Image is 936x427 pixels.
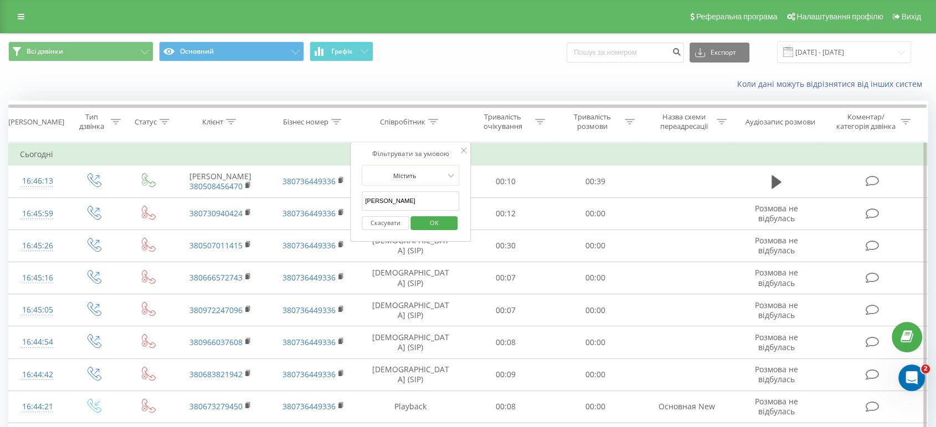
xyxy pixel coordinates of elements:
[410,216,457,230] button: OK
[473,112,532,131] div: Тривалість очікування
[380,117,425,127] div: Співробітник
[755,332,798,352] span: Розмова не відбулась
[745,117,815,127] div: Аудіозапис розмови
[362,191,459,211] input: Введіть значення
[898,364,925,391] iframe: Intercom live chat
[20,299,55,321] div: 16:45:05
[189,369,243,379] a: 380683821942
[174,165,267,197] td: [PERSON_NAME]
[640,390,733,423] td: Основная New
[461,197,551,230] td: 00:12
[20,364,55,386] div: 16:44:42
[360,230,460,262] td: [DEMOGRAPHIC_DATA] (SIP)
[20,203,55,225] div: 16:45:59
[159,41,304,61] button: Основний
[282,176,336,186] a: 380736449336
[189,208,243,218] a: 380730940424
[461,358,551,390] td: 00:09
[551,230,640,262] td: 00:00
[360,390,460,423] td: Playback
[755,203,798,223] span: Розмова не відбулась
[282,337,336,347] a: 380736449336
[563,112,622,131] div: Тривалість розмови
[551,165,640,197] td: 00:39
[833,112,898,131] div: Коментар/категорія дзвінка
[282,369,336,379] a: 380736449336
[189,337,243,347] a: 380966037608
[755,267,798,288] span: Розмова не відбулась
[20,396,55,418] div: 16:44:21
[696,12,778,21] span: Реферальна програма
[551,358,640,390] td: 00:00
[551,294,640,326] td: 00:00
[20,235,55,257] div: 16:45:26
[283,117,328,127] div: Бізнес номер
[76,112,108,131] div: Тип дзвінка
[755,364,798,384] span: Розмова не відбулась
[551,197,640,230] td: 00:00
[737,79,928,89] a: Коли дані можуть відрізнятися вiд інших систем
[135,117,157,127] div: Статус
[189,181,243,191] a: 380508456470
[755,396,798,416] span: Розмова не відбулась
[189,305,243,315] a: 380972247096
[20,267,55,289] div: 16:45:16
[551,326,640,358] td: 00:00
[189,272,243,283] a: 380666572743
[755,300,798,320] span: Розмова не відбулась
[461,262,551,294] td: 00:07
[796,12,883,21] span: Налаштування профілю
[8,117,64,127] div: [PERSON_NAME]
[189,401,243,412] a: 380673279450
[27,47,63,56] span: Всі дзвінки
[282,305,336,315] a: 380736449336
[9,143,928,165] td: Сьогодні
[461,390,551,423] td: 00:08
[902,12,921,21] span: Вихід
[310,41,373,61] button: Графік
[20,170,55,192] div: 16:46:13
[282,401,336,412] a: 380736449336
[362,216,409,230] button: Скасувати
[20,331,55,353] div: 16:44:54
[461,294,551,326] td: 00:07
[461,230,551,262] td: 00:30
[360,294,460,326] td: [DEMOGRAPHIC_DATA] (SIP)
[360,262,460,294] td: [DEMOGRAPHIC_DATA] (SIP)
[331,48,353,55] span: Графік
[921,364,930,373] span: 2
[282,272,336,283] a: 380736449336
[461,165,551,197] td: 00:10
[282,208,336,218] a: 380736449336
[655,112,714,131] div: Назва схеми переадресації
[282,240,336,251] a: 380736449336
[189,240,243,251] a: 380507011415
[551,262,640,294] td: 00:00
[362,148,459,159] div: Фільтрувати за умовою
[360,326,460,358] td: [DEMOGRAPHIC_DATA] (SIP)
[690,43,749,63] button: Експорт
[360,358,460,390] td: [DEMOGRAPHIC_DATA] (SIP)
[551,390,640,423] td: 00:00
[202,117,223,127] div: Клієнт
[461,326,551,358] td: 00:08
[8,41,153,61] button: Всі дзвінки
[419,214,450,231] span: OK
[755,235,798,256] span: Розмова не відбулась
[567,43,684,63] input: Пошук за номером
